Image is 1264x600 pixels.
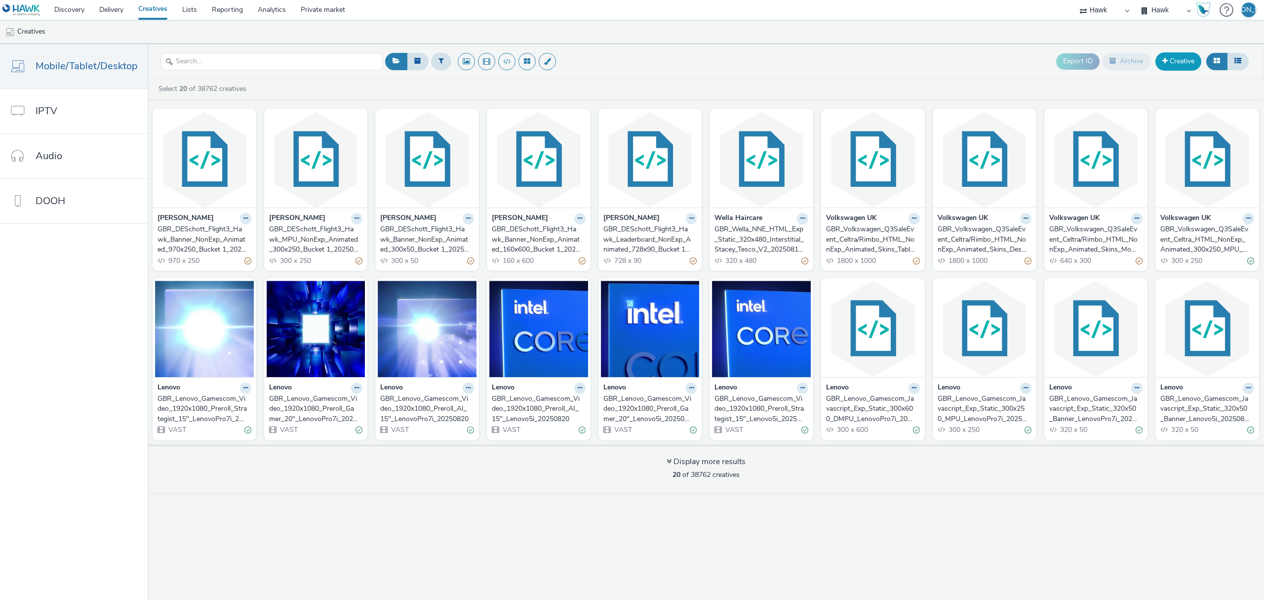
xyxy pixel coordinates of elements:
div: Valid [913,425,920,435]
div: GBR_Lenovo_Gamescom_Video_1920x1080_Preroll_Strategist_15"_Lenovo5i_20250820 [714,394,804,424]
div: GBR_Wella_NNE_HTML_Exp_Static_320x480_Interstitial_Stacey_Tesco_V2_20250818 (TEST)) [714,224,804,255]
a: GBR_Volkswagen_Q3SaleEvent_Celtra_HTML_NonExp_Animated_300x250_MPU_20250825 [1160,224,1254,255]
a: GBR_Volkswagen_Q3SaleEvent_Celtra/Rimbo_HTML_NonExp_Animated_Skins_Mobile_[PHONE_NUMBER] [1049,224,1143,255]
a: Select of 38762 creatives [158,84,250,93]
a: GBR_DESchott_Flight3_Hawk_Banner_NonExp_Animated_970x250_Bucket 1_20250828 [158,224,251,255]
strong: 20 [672,470,680,479]
div: Partially valid [579,256,586,266]
span: 160 x 600 [502,256,534,265]
strong: Lenovo [938,383,960,394]
strong: [PERSON_NAME] [380,213,436,224]
a: GBR_Lenovo_Gamescom_Video_1920x1080_Preroll_Strategist_15"_LenovoPro7i_20250820 [158,394,251,424]
strong: [PERSON_NAME] [269,213,325,224]
strong: Lenovo [269,383,292,394]
span: DOOH [36,194,65,208]
a: GBR_Lenovo_Gamescom_Video_1920x1080_Preroll_Strategist_15"_Lenovo5i_20250820 [714,394,808,424]
a: GBR_DESchott_Flight3_Hawk_Banner_NonExp_Animated_160x600_Bucket 1_20250828 [492,224,586,255]
strong: Volkswagen UK [1160,213,1211,224]
span: 320 x 50 [1059,425,1087,434]
img: GBR_Lenovo_Gamescom_Javascript_Exp_Static_320x50_Banner_Lenovo5i_20250820 visual [1158,281,1257,377]
img: GBR_Lenovo_Gamescom_Javascript_Exp_Static_300x600_DMPU_LenovoPro7i_20250820 visual [824,281,922,377]
div: GBR_Lenovo_Gamescom_Video_1920x1080_Preroll_Strategist_15"_LenovoPro7i_20250820 [158,394,247,424]
span: of 38762 creatives [672,470,740,479]
div: Partially valid [355,256,362,266]
button: Export ID [1056,53,1100,69]
span: 300 x 250 [1170,256,1202,265]
div: GBR_DESchott_Flight3_Hawk_Banner_NonExp_Animated_300x50_Bucket 1_20250828 [380,224,470,255]
span: 300 x 50 [390,256,418,265]
a: GBR_Lenovo_Gamescom_Video_1920x1080_Preroll_Gamer_20"_Lenovo5i_20250820 [603,394,697,424]
span: 1800 x 1000 [948,256,987,265]
span: 300 x 250 [279,256,311,265]
div: Valid [690,425,697,435]
button: Archive [1102,53,1150,70]
img: GBR_Wella_NNE_HTML_Exp_Static_320x480_Interstitial_Stacey_Tesco_V2_20250818 (TEST)) visual [712,111,811,208]
span: VAST [502,425,520,434]
img: GBR_Lenovo_Gamescom_Video_1920x1080_Preroll_AI_15"_Lenovo5i_20250820 visual [489,281,588,377]
img: GBR_Lenovo_Gamescom_Javascript_Exp_Static_320x50_Banner_LenovoPro7i_20250820 visual [1047,281,1145,377]
span: VAST [390,425,409,434]
div: Partially valid [801,256,808,266]
div: GBR_Volkswagen_Q3SaleEvent_Celtra/Rimbo_HTML_NonExp_Animated_Skins_Tablet_20250827 [826,224,916,255]
span: Mobile/Tablet/Desktop [36,59,138,73]
span: 1800 x 1000 [836,256,876,265]
div: GBR_DESchott_Flight3_Hawk_Banner_NonExp_Animated_160x600_Bucket 1_20250828 [492,224,582,255]
div: GBR_Volkswagen_Q3SaleEvent_Celtra_HTML_NonExp_Animated_300x250_MPU_20250825 [1160,224,1250,255]
div: Valid [244,425,251,435]
div: Partially valid [1136,256,1143,266]
a: GBR_Lenovo_Gamescom_Video_1920x1080_Preroll_AI_15"_LenovoPro7i_20250820 [380,394,474,424]
strong: Volkswagen UK [826,213,876,224]
div: Partially valid [690,256,697,266]
a: GBR_Lenovo_Gamescom_Javascript_Exp_Static_320x50_Banner_LenovoPro7i_20250820 [1049,394,1143,424]
span: IPTV [36,104,57,118]
img: GBR_Lenovo_Gamescom_Video_1920x1080_Preroll_Strategist_15"_LenovoPro7i_20250820 visual [155,281,254,377]
div: GBR_DESchott_Flight3_Hawk_Banner_NonExp_Animated_970x250_Bucket 1_20250828 [158,224,247,255]
img: GBR_Lenovo_Gamescom_Javascript_Exp_Static_300x250_MPU_LenovoPro7i_20250820 visual [935,281,1034,377]
a: GBR_Lenovo_Gamescom_Video_1920x1080_Preroll_Gamer_20"_LenovoPro7i_20250820 [269,394,363,424]
button: Grid [1206,53,1227,70]
strong: Lenovo [714,383,737,394]
span: 728 x 90 [613,256,641,265]
div: Partially valid [913,256,920,266]
strong: Lenovo [603,383,626,394]
img: Hawk Academy [1196,2,1211,18]
a: GBR_Wella_NNE_HTML_Exp_Static_320x480_Interstitial_Stacey_Tesco_V2_20250818 (TEST)) [714,224,808,255]
img: GBR_DESchott_Flight3_Hawk_Banner_NonExp_Animated_160x600_Bucket 1_20250828 visual [489,111,588,208]
div: Partially valid [1025,256,1031,266]
span: 320 x 50 [1170,425,1198,434]
strong: Lenovo [1160,383,1183,394]
strong: [PERSON_NAME] [603,213,660,224]
div: GBR_Lenovo_Gamescom_Video_1920x1080_Preroll_AI_15"_LenovoPro7i_20250820 [380,394,470,424]
img: GBR_Lenovo_Gamescom_Video_1920x1080_Preroll_Gamer_20"_Lenovo5i_20250820 visual [601,281,700,377]
button: Table [1227,53,1249,70]
img: GBR_DESchott_Flight3_Hawk_Banner_NonExp_Animated_970x250_Bucket 1_20250828 visual [155,111,254,208]
span: 300 x 250 [948,425,980,434]
img: GBR_Volkswagen_Q3SaleEvent_Celtra/Rimbo_HTML_NonExp_Animated_Skins_Tablet_20250827 visual [824,111,922,208]
div: Valid [801,425,808,435]
div: Valid [579,425,586,435]
span: 300 x 600 [836,425,868,434]
span: 640 x 300 [1059,256,1091,265]
div: Valid [467,425,474,435]
a: GBR_DESchott_Flight3_Hawk_MPU_NonExp_Animated_300x250_Bucket 1_20250828 [269,224,363,255]
div: GBR_Lenovo_Gamescom_Javascript_Exp_Static_300x600_DMPU_LenovoPro7i_20250820 [826,394,916,424]
span: 970 x 250 [167,256,199,265]
div: GBR_Lenovo_Gamescom_Javascript_Exp_Static_300x250_MPU_LenovoPro7i_20250820 [938,394,1027,424]
strong: Wella Haircare [714,213,762,224]
strong: Lenovo [1049,383,1072,394]
span: VAST [613,425,632,434]
div: Valid [1136,425,1143,435]
span: Audio [36,149,62,163]
div: GBR_Volkswagen_Q3SaleEvent_Celtra/Rimbo_HTML_NonExp_Animated_Skins_Mobile_[PHONE_NUMBER] [1049,224,1139,255]
div: GBR_Lenovo_Gamescom_Javascript_Exp_Static_320x50_Banner_LenovoPro7i_20250820 [1049,394,1139,424]
img: mobile [5,27,15,37]
a: Creative [1155,52,1201,70]
strong: Volkswagen UK [938,213,988,224]
div: Partially valid [244,256,251,266]
span: 320 x 480 [724,256,756,265]
strong: [PERSON_NAME] [492,213,548,224]
a: GBR_Lenovo_Gamescom_Javascript_Exp_Static_300x600_DMPU_LenovoPro7i_20250820 [826,394,920,424]
div: Valid [355,425,362,435]
a: Hawk Academy [1196,2,1215,18]
span: VAST [279,425,298,434]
